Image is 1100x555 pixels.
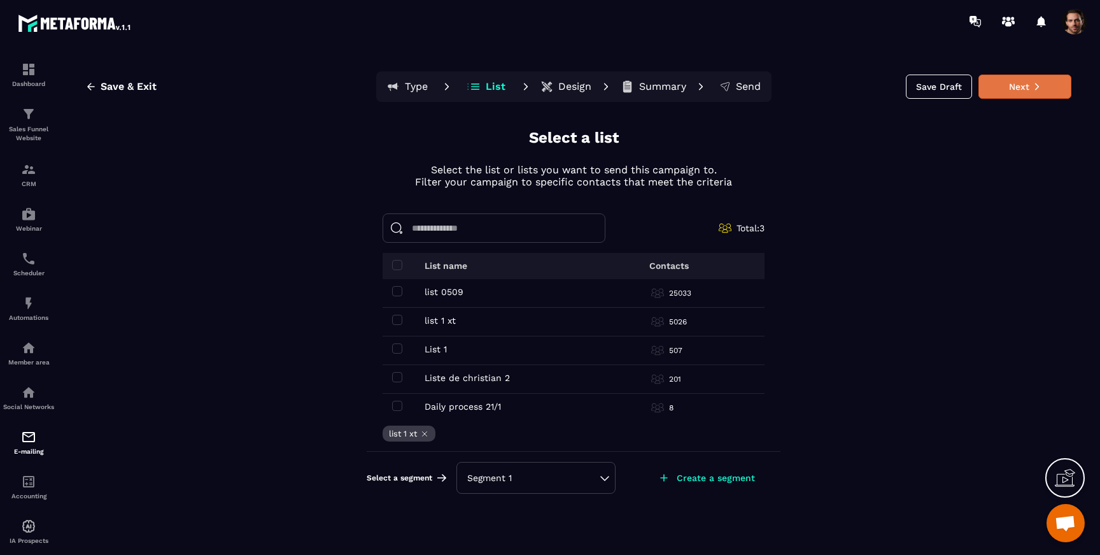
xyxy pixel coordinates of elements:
p: 25033 [669,288,691,298]
img: accountant [21,474,36,489]
p: Type [405,80,428,93]
a: automationsautomationsAutomations [3,286,54,331]
span: Save & Exit [101,80,157,93]
button: Type [379,74,436,99]
button: Summary [617,74,690,99]
p: Accounting [3,493,54,500]
p: List [486,80,505,93]
p: Member area [3,359,54,366]
a: automationsautomationsMember area [3,331,54,375]
p: Summary [639,80,686,93]
p: Daily process 21/1 [425,401,501,412]
a: formationformationCRM [3,152,54,197]
button: Save & Exit [76,75,166,98]
a: automationsautomationsWebinar [3,197,54,241]
span: Select a segment [367,473,432,483]
p: Create a segment [677,473,755,483]
p: Filter your campaign to specific contacts that meet the criteria [415,176,732,188]
button: Next [978,75,1071,99]
p: Sales Funnel Website [3,125,54,143]
img: logo [18,11,132,34]
img: scheduler [21,251,36,266]
p: List name [425,261,467,271]
img: email [21,429,36,445]
img: social-network [21,385,36,400]
img: formation [21,62,36,77]
p: CRM [3,180,54,187]
p: 507 [669,345,682,356]
button: Send [712,74,769,99]
p: List 1 [425,344,447,354]
p: 8 [669,403,673,413]
button: Design [537,74,595,99]
div: Open chat [1047,504,1085,542]
p: list 1 xt [389,429,417,438]
img: formation [21,106,36,122]
p: list 0509 [425,287,463,297]
p: Scheduler [3,270,54,277]
p: IA Prospects [3,537,54,544]
p: Contacts [649,261,689,271]
button: Save Draft [906,75,972,99]
p: Select the list or lists you want to send this campaign to. [415,164,732,176]
button: List [458,74,515,99]
a: social-networksocial-networkSocial Networks [3,375,54,420]
p: Select a list [529,127,619,148]
a: formationformationSales Funnel Website [3,97,54,152]
a: schedulerschedulerScheduler [3,241,54,286]
p: list 1 xt [425,315,456,326]
p: Dashboard [3,80,54,87]
a: accountantaccountantAccounting [3,465,54,509]
p: 5026 [669,317,687,327]
img: automations [21,519,36,534]
a: formationformationDashboard [3,52,54,97]
p: Design [558,80,591,93]
img: automations [21,296,36,311]
p: E-mailing [3,448,54,455]
p: Send [736,80,761,93]
img: automations [21,340,36,356]
p: Webinar [3,225,54,232]
p: 201 [669,374,681,384]
img: automations [21,206,36,222]
p: Social Networks [3,403,54,410]
p: Automations [3,314,54,321]
img: formation [21,162,36,177]
p: Liste de christian 2 [425,373,510,383]
span: Total: 3 [737,223,765,233]
a: emailemailE-mailing [3,420,54,465]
